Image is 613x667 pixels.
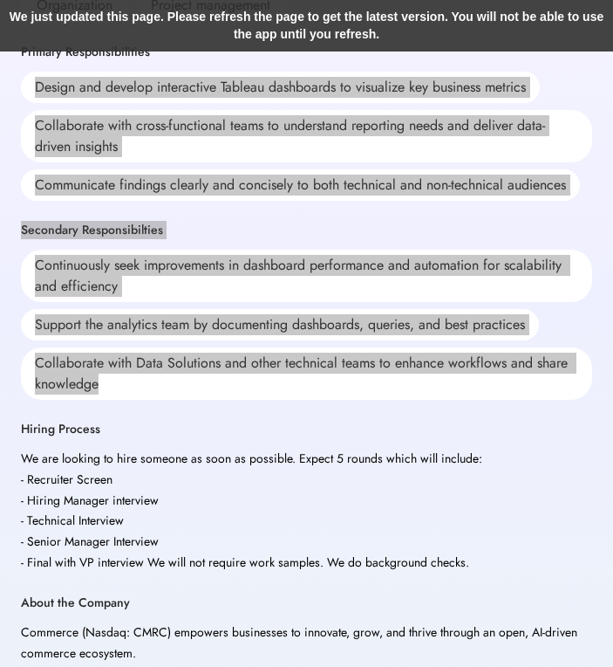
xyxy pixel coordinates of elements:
[21,595,130,612] div: About the Company
[21,347,592,400] div: Collaborate with Data Solutions and other technical teams to enhance workflows and share knowledge
[21,449,482,574] div: We are looking to hire someone as soon as possible. Expect 5 rounds which will include: - Recruit...
[21,421,100,438] div: Hiring Process
[21,222,163,239] div: Secondary Responsibilties
[21,169,580,201] div: Communicate findings clearly and concisely to both technical and non-technical audiences
[21,72,540,103] div: Design and develop interactive Tableau dashboards to visualize key business metrics
[21,44,150,61] div: Primary Responsibilities
[21,110,592,162] div: Collaborate with cross-functional teams to understand reporting needs and deliver data-driven ins...
[21,250,592,302] div: Continuously seek improvements in dashboard performance and automation for scalability and effici...
[21,309,539,340] div: Support the analytics team by documenting dashboards, queries, and best practices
